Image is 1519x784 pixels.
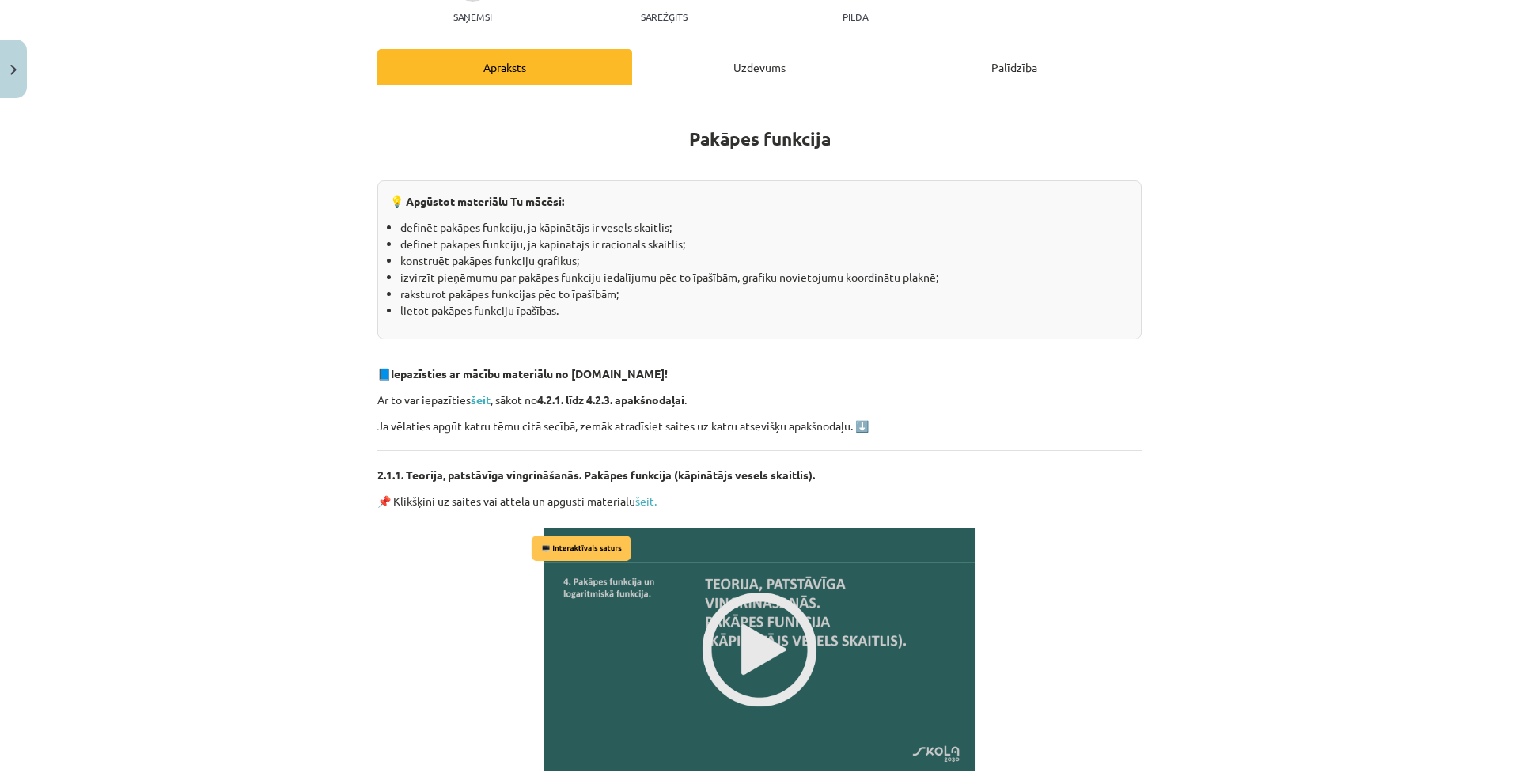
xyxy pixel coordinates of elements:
strong: 2.1.1. Teorija, patstāvīga vingrināšanās. Pakāpes funkcija (kāpinātājs vesels skaitlis). [377,468,815,482]
li: lietot pakāpes funkciju īpašības. [400,302,1129,319]
a: šeit [471,392,491,407]
li: raksturot pakāpes funkcijas pēc to īpašībām; [400,286,1129,302]
p: 📘 [377,365,1142,382]
img: icon-close-lesson-0947bae3869378f0d4975bcd49f059093ad1ed9edebbc8119c70593378902aed.svg [10,65,17,75]
p: Ja vēlaties apgūt katru tēmu citā secībā, zemāk atradīsiet saites uz katru atsevišķu apakšnodaļu. ⬇️ [377,418,1142,434]
strong: Pakāpes funkcija [689,127,831,150]
div: Palīdzība [887,49,1142,85]
div: Apraksts [377,49,632,85]
p: Saņemsi [447,11,498,22]
a: šeit. [635,494,657,508]
p: Sarežģīts [641,11,688,22]
p: 📌 Klikšķini uz saites vai attēla un apgūsti materiālu [377,493,1142,509]
strong: 💡 Apgūstot materiālu Tu mācēsi: [390,194,564,208]
p: Ar to var iepazīties , sākot no . [377,392,1142,408]
li: izvirzīt pieņēmumu par pakāpes funkciju iedalījumu pēc to īpašībām, grafiku novietojumu koordināt... [400,269,1129,286]
p: pilda [843,11,868,22]
li: definēt pakāpes funkciju, ja kāpinātājs ir racionāls skaitlis; [400,236,1129,252]
div: Uzdevums [632,49,887,85]
strong: 4.2.1. līdz 4.2.3. apakšnodaļai [537,392,684,407]
strong: Iepazīsties ar mācību materiālu no [DOMAIN_NAME]! [391,366,668,381]
li: konstruēt pakāpes funkciju grafikus; [400,252,1129,269]
li: definēt pakāpes funkciju, ja kāpinātājs ir vesels skaitlis; [400,219,1129,236]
